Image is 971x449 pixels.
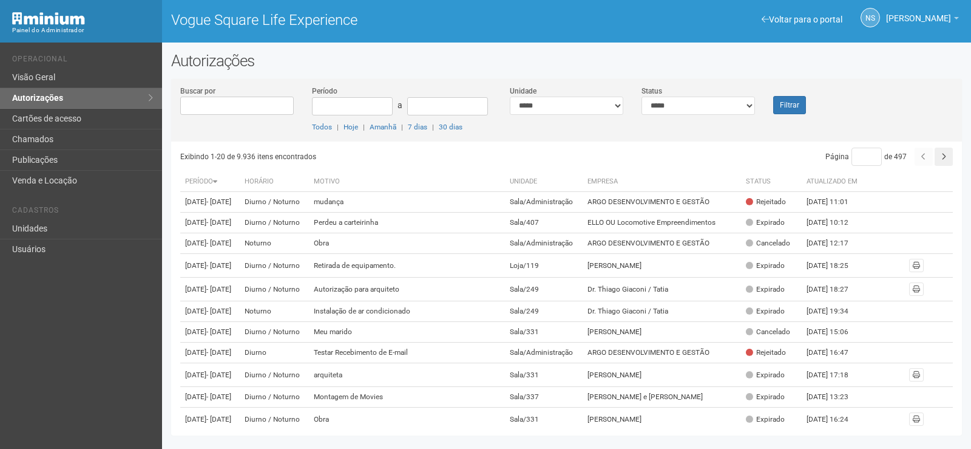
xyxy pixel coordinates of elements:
[505,387,583,408] td: Sala/337
[505,172,583,192] th: Unidade
[180,192,240,213] td: [DATE]
[583,363,742,387] td: [PERSON_NAME]
[180,322,240,343] td: [DATE]
[180,213,240,233] td: [DATE]
[180,278,240,301] td: [DATE]
[510,86,536,97] label: Unidade
[886,2,951,23] span: Nicolle Silva
[583,278,742,301] td: Dr. Thiago Giaconi / Tatia
[886,15,959,25] a: [PERSON_NAME]
[802,254,868,278] td: [DATE] 18:25
[746,327,790,337] div: Cancelado
[206,415,231,423] span: - [DATE]
[240,192,309,213] td: Diurno / Noturno
[746,414,785,425] div: Expirado
[12,55,153,67] li: Operacional
[337,123,339,131] span: |
[802,363,868,387] td: [DATE] 17:18
[240,343,309,363] td: Diurno
[240,387,309,408] td: Diurno / Noturno
[180,387,240,408] td: [DATE]
[180,172,240,192] th: Período
[343,123,358,131] a: Hoje
[309,192,504,213] td: mudança
[312,123,332,131] a: Todos
[583,322,742,343] td: [PERSON_NAME]
[206,327,231,336] span: - [DATE]
[583,213,742,233] td: ELLO OU Locomotive Empreendimentos
[583,387,742,408] td: [PERSON_NAME] e [PERSON_NAME]
[180,408,240,431] td: [DATE]
[180,148,568,166] div: Exibindo 1-20 de 9.936 itens encontrados
[825,153,907,161] span: Página de 497
[206,239,231,247] span: - [DATE]
[398,100,402,110] span: a
[180,233,240,254] td: [DATE]
[180,254,240,278] td: [DATE]
[206,371,231,379] span: - [DATE]
[583,233,742,254] td: ARGO DESENVOLVIMENTO E GESTÃO
[802,408,868,431] td: [DATE] 16:24
[206,218,231,227] span: - [DATE]
[309,254,504,278] td: Retirada de equipamento.
[240,363,309,387] td: Diurno / Noturno
[240,408,309,431] td: Diurno / Noturno
[802,301,868,322] td: [DATE] 19:34
[583,301,742,322] td: Dr. Thiago Giaconi / Tatia
[746,261,785,271] div: Expirado
[762,15,842,24] a: Voltar para o portal
[802,278,868,301] td: [DATE] 18:27
[370,123,396,131] a: Amanhã
[312,86,337,97] label: Período
[309,363,504,387] td: arquiteta
[773,96,806,114] button: Filtrar
[746,238,790,248] div: Cancelado
[505,408,583,431] td: Sala/331
[746,306,785,317] div: Expirado
[746,218,785,228] div: Expirado
[180,301,240,322] td: [DATE]
[583,172,742,192] th: Empresa
[802,322,868,343] td: [DATE] 15:06
[240,172,309,192] th: Horário
[505,301,583,322] td: Sala/249
[12,12,85,25] img: Minium
[802,343,868,363] td: [DATE] 16:47
[583,192,742,213] td: ARGO DESENVOLVIMENTO E GESTÃO
[363,123,365,131] span: |
[641,86,662,97] label: Status
[12,206,153,219] li: Cadastros
[309,387,504,408] td: Montagem de Movies
[505,363,583,387] td: Sala/331
[802,192,868,213] td: [DATE] 11:01
[505,192,583,213] td: Sala/Administração
[861,8,880,27] a: NS
[802,387,868,408] td: [DATE] 13:23
[206,197,231,206] span: - [DATE]
[309,213,504,233] td: Perdeu a carteirinha
[408,123,427,131] a: 7 dias
[746,348,786,358] div: Rejeitado
[746,370,785,380] div: Expirado
[802,233,868,254] td: [DATE] 12:17
[746,284,785,295] div: Expirado
[505,213,583,233] td: Sala/407
[309,233,504,254] td: Obra
[206,307,231,315] span: - [DATE]
[240,254,309,278] td: Diurno / Noturno
[309,301,504,322] td: Instalação de ar condicionado
[240,213,309,233] td: Diurno / Noturno
[171,52,962,70] h2: Autorizações
[309,408,504,431] td: Obra
[505,233,583,254] td: Sala/Administração
[432,123,434,131] span: |
[505,343,583,363] td: Sala/Administração
[206,261,231,270] span: - [DATE]
[802,213,868,233] td: [DATE] 10:12
[309,343,504,363] td: Testar Recebimento de E-mail
[505,254,583,278] td: Loja/119
[505,322,583,343] td: Sala/331
[206,285,231,293] span: - [DATE]
[12,25,153,36] div: Painel do Administrador
[746,392,785,402] div: Expirado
